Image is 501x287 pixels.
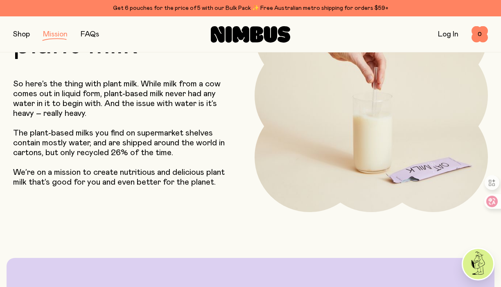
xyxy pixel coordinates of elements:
[13,128,227,158] p: The plant-based milks you find on supermarket shelves contain mostly water, and are shipped aroun...
[463,249,493,279] img: agent
[43,31,68,38] a: Mission
[13,3,488,13] div: Get 6 pouches for the price of 5 with our Bulk Pack ✨ Free Australian metro shipping for orders $59+
[438,31,458,38] a: Log In
[13,79,227,118] p: So here’s the thing with plant milk. While milk from a cow comes out in liquid form, plant-based ...
[472,26,488,43] button: 0
[13,167,227,187] p: We’re on a mission to create nutritious and delicious plant milk that’s good for you and even bet...
[81,31,99,38] a: FAQs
